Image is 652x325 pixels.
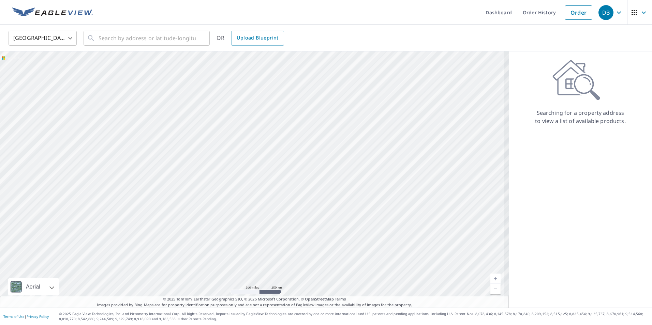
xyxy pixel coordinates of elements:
div: Aerial [24,278,42,295]
a: OpenStreetMap [305,296,334,301]
span: Upload Blueprint [237,34,278,42]
p: | [3,314,49,319]
a: Upload Blueprint [231,31,284,46]
a: Privacy Policy [27,314,49,319]
a: Order [565,5,592,20]
div: OR [217,31,284,46]
div: [GEOGRAPHIC_DATA] [9,29,77,48]
div: DB [598,5,613,20]
p: Searching for a property address to view a list of available products. [535,109,626,125]
input: Search by address or latitude-longitude [99,29,196,48]
div: Aerial [8,278,59,295]
span: © 2025 TomTom, Earthstar Geographics SIO, © 2025 Microsoft Corporation, © [163,296,346,302]
p: © 2025 Eagle View Technologies, Inc. and Pictometry International Corp. All Rights Reserved. Repo... [59,311,649,322]
a: Current Level 5, Zoom Out [490,284,501,294]
img: EV Logo [12,7,93,18]
a: Current Level 5, Zoom In [490,274,501,284]
a: Terms [335,296,346,301]
a: Terms of Use [3,314,25,319]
